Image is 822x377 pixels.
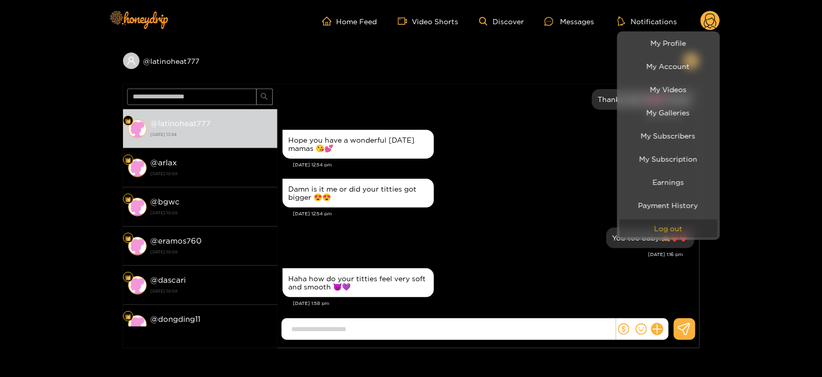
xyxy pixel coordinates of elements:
button: Log out [620,219,718,237]
a: My Profile [620,34,718,52]
a: My Subscribers [620,127,718,145]
a: My Subscription [620,150,718,168]
a: My Account [620,57,718,75]
a: Earnings [620,173,718,191]
a: Payment History [620,196,718,214]
a: My Videos [620,80,718,98]
a: My Galleries [620,104,718,122]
